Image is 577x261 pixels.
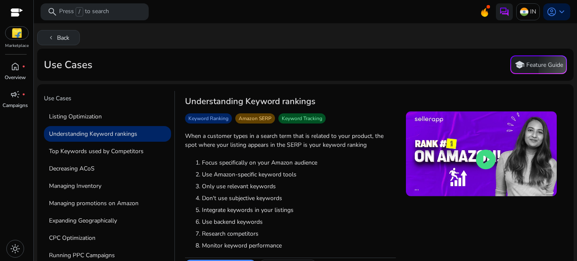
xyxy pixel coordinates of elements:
span: / [76,7,83,16]
img: sddefault.jpg [406,111,557,196]
span: campaign [10,89,20,99]
p: CPC Optimization [44,230,171,246]
h3: Understanding Keyword rankings [185,96,316,107]
span: keyboard_arrow_down [557,7,567,17]
span: fiber_manual_record [22,65,25,68]
span: account_circle [547,7,557,17]
p: Marketplace [5,43,29,49]
img: flipkart.svg [5,27,28,39]
li: Integrate keywords in your listings [202,206,396,214]
span: chevron_left [48,34,54,41]
li: Don't use subjective keywords [202,194,396,203]
li: Use backend keywords [202,217,396,226]
li: Use Amazon-specific keyword tools [202,170,396,179]
span: Keyword Ranking [188,115,229,122]
p: Expanding Geographically [44,213,171,228]
p: IN [530,4,536,19]
button: schoolFeature Guide [510,55,567,74]
img: in.svg [520,8,528,16]
p: Overview [5,74,26,81]
p: Campaigns [3,102,28,109]
button: chevron_leftBack [37,30,80,45]
span: fiber_manual_record [22,93,25,96]
p: Use Cases [44,94,171,106]
span: home [10,61,20,71]
p: Managing Inventory [44,178,171,194]
p: Managing promotions on Amazon [44,195,171,211]
span: Amazon SERP [239,115,272,122]
h2: Use Cases [44,59,93,71]
span: play_circle [474,148,498,171]
p: Feature Guide [526,61,563,69]
p: Top Keywords used by Competitors [44,143,171,159]
span: search [47,7,57,17]
p: Understanding Keyword rankings [44,126,171,142]
p: Press to search [59,7,109,16]
span: light_mode [10,244,20,254]
li: Focus specifically on your Amazon audience [202,158,396,167]
span: Keyword Tracking [282,115,322,122]
p: When a customer types in a search term that is related to your product, the spot where your listi... [185,132,396,149]
li: Research competitors [202,229,396,238]
li: Only use relevant keywords [202,182,396,191]
span: school [514,60,525,70]
p: Listing Optimization [44,109,171,124]
p: Decreasing ACoS [44,161,171,176]
li: Monitor keyword performance [202,241,396,250]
